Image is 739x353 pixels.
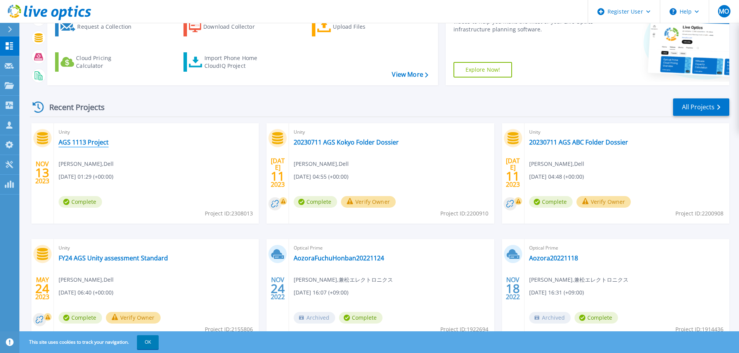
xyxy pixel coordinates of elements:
[294,312,335,324] span: Archived
[183,17,270,36] a: Download Collector
[271,285,285,292] span: 24
[35,158,50,187] div: NOV 2023
[333,19,395,34] div: Upload Files
[506,173,520,179] span: 11
[294,244,489,252] span: Optical Prime
[673,98,729,116] a: All Projects
[529,276,628,284] span: [PERSON_NAME] , 兼松エレクトロニクス
[294,160,349,168] span: [PERSON_NAME] , Dell
[21,335,159,349] span: This site uses cookies to track your navigation.
[440,325,488,334] span: Project ID: 1922694
[205,209,253,218] span: Project ID: 2308013
[270,158,285,187] div: [DATE] 2023
[106,312,161,324] button: Verify Owner
[271,173,285,179] span: 11
[529,312,571,324] span: Archived
[575,312,618,324] span: Complete
[341,196,396,208] button: Verify Owner
[339,312,382,324] span: Complete
[505,274,520,303] div: NOV 2022
[294,128,489,136] span: Unity
[529,196,573,208] span: Complete
[506,285,520,292] span: 18
[529,254,578,262] a: Aozora20221118
[675,325,723,334] span: Project ID: 1914436
[203,19,265,34] div: Download Collector
[529,172,584,181] span: [DATE] 04:48 (+00:00)
[529,138,628,146] a: 20230711 AGS ABC Folder Dossier
[294,276,393,284] span: [PERSON_NAME] , 兼松エレクトロニクス
[30,98,115,117] div: Recent Projects
[59,160,114,168] span: [PERSON_NAME] , Dell
[675,209,723,218] span: Project ID: 2200908
[205,325,253,334] span: Project ID: 2155806
[294,288,348,297] span: [DATE] 16:07 (+09:00)
[392,71,428,78] a: View More
[35,274,50,303] div: MAY 2023
[55,52,142,72] a: Cloud Pricing Calculator
[76,54,138,70] div: Cloud Pricing Calculator
[505,158,520,187] div: [DATE] 2023
[59,254,168,262] a: FY24 AGS Unity assessment Standard
[59,288,113,297] span: [DATE] 06:40 (+00:00)
[294,196,337,208] span: Complete
[35,169,49,176] span: 13
[529,128,725,136] span: Unity
[529,244,725,252] span: Optical Prime
[77,19,139,34] div: Request a Collection
[294,172,348,181] span: [DATE] 04:55 (+00:00)
[59,172,113,181] span: [DATE] 01:29 (+00:00)
[576,196,631,208] button: Verify Owner
[294,138,399,146] a: 20230711 AGS Kokyo Folder Dossier
[204,54,265,70] div: Import Phone Home CloudIQ Project
[35,285,49,292] span: 24
[59,128,254,136] span: Unity
[294,254,384,262] a: AozoraFuchuHonban20221124
[59,138,109,146] a: AGS 1113 Project
[59,196,102,208] span: Complete
[312,17,398,36] a: Upload Files
[529,288,584,297] span: [DATE] 16:31 (+09:00)
[59,244,254,252] span: Unity
[529,160,584,168] span: [PERSON_NAME] , Dell
[137,335,159,349] button: OK
[59,276,114,284] span: [PERSON_NAME] , Dell
[270,274,285,303] div: NOV 2022
[55,17,142,36] a: Request a Collection
[719,8,729,14] span: MO
[453,62,512,77] a: Explore Now!
[59,312,102,324] span: Complete
[440,209,488,218] span: Project ID: 2200910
